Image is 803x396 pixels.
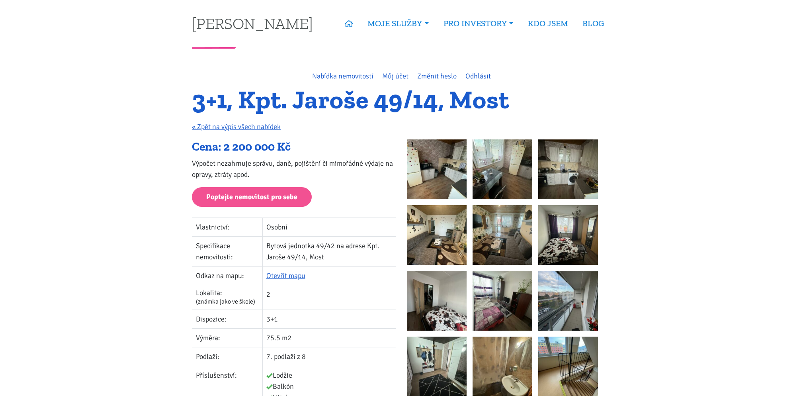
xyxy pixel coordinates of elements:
[192,310,263,328] td: Dispozice:
[192,139,396,155] div: Cena: 2 200 000 Kč
[417,72,457,80] a: Změnit heslo
[262,218,396,236] td: Osobní
[196,298,255,306] span: (známka jako ve škole)
[192,328,263,347] td: Výměra:
[192,158,396,180] p: Výpočet nezahrnuje správu, daně, pojištění či mimořádné výdaje na opravy, ztráty apod.
[192,347,263,366] td: Podlaží:
[360,14,436,33] a: MOJE SLUŽBY
[192,16,313,31] a: [PERSON_NAME]
[262,310,396,328] td: 3+1
[262,347,396,366] td: 7. podlaží z 8
[192,285,263,310] td: Lokalita:
[312,72,373,80] a: Nabídka nemovitostí
[192,122,281,131] a: « Zpět na výpis všech nabídek
[192,89,611,111] h1: 3+1, Kpt. Jaroše 49/14, Most
[262,236,396,266] td: Bytová jednotka 49/42 na adrese Kpt. Jaroše 49/14, Most
[266,271,305,280] a: Otevřít mapu
[192,236,263,266] td: Specifikace nemovitosti:
[192,266,263,285] td: Odkaz na mapu:
[192,218,263,236] td: Vlastnictví:
[436,14,521,33] a: PRO INVESTORY
[575,14,611,33] a: BLOG
[262,285,396,310] td: 2
[262,328,396,347] td: 75.5 m2
[521,14,575,33] a: KDO JSEM
[382,72,408,80] a: Můj účet
[192,187,312,207] a: Poptejte nemovitost pro sebe
[465,72,491,80] a: Odhlásit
